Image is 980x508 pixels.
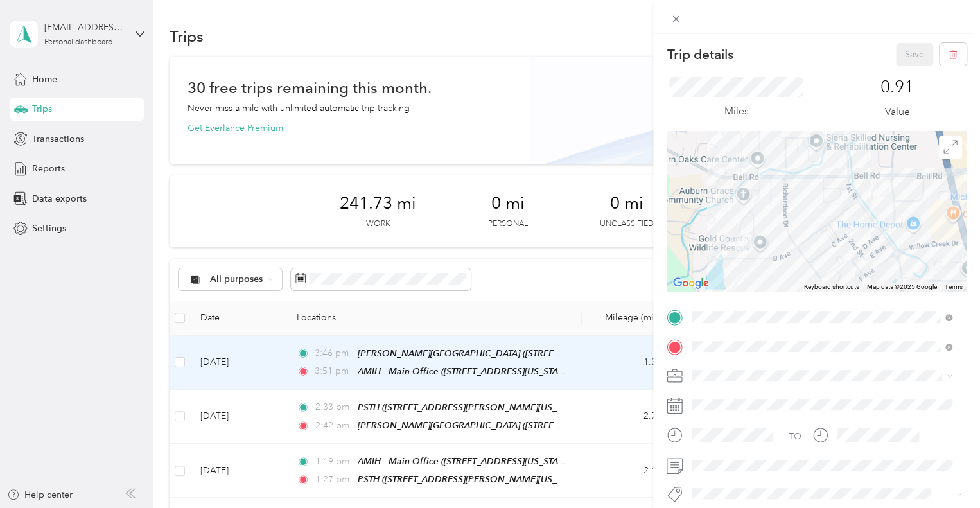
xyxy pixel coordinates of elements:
a: Terms (opens in new tab) [945,283,963,290]
span: Map data ©2025 Google [867,283,937,290]
p: Miles [724,103,748,119]
p: 0.91 [880,77,914,98]
iframe: Everlance-gr Chat Button Frame [908,436,980,508]
p: Value [885,104,910,120]
a: Open this area in Google Maps (opens a new window) [670,275,712,292]
div: TO [789,430,801,443]
img: Google [670,275,712,292]
p: Trip details [667,46,733,64]
button: Keyboard shortcuts [804,283,859,292]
